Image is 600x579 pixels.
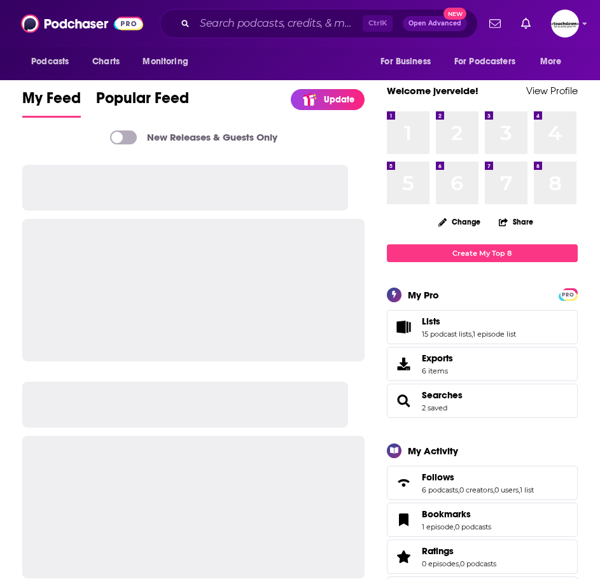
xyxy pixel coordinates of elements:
a: Follows [422,471,534,483]
a: 0 creators [459,485,493,494]
span: Ratings [422,545,454,557]
button: open menu [372,50,447,74]
span: Follows [387,466,578,500]
button: open menu [134,50,204,74]
button: open menu [446,50,534,74]
span: Lists [387,310,578,344]
span: For Business [380,53,431,71]
span: , [471,330,473,338]
span: My Feed [22,88,81,115]
p: Update [324,94,354,105]
button: Change [431,214,488,230]
span: Ctrl K [363,15,393,32]
span: More [540,53,562,71]
a: 15 podcast lists [422,330,471,338]
span: , [493,485,494,494]
a: Searches [391,392,417,410]
div: My Pro [408,289,439,301]
span: New [443,8,466,20]
span: Exports [422,352,453,364]
a: 1 episode list [473,330,516,338]
div: Search podcasts, credits, & more... [160,9,478,38]
span: 6 items [422,366,453,375]
a: Exports [387,347,578,381]
a: Bookmarks [391,511,417,529]
img: Podchaser - Follow, Share and Rate Podcasts [21,11,143,36]
a: 1 episode [422,522,454,531]
span: , [458,485,459,494]
span: , [459,559,460,568]
a: Ratings [422,545,496,557]
input: Search podcasts, credits, & more... [195,13,363,34]
span: Open Advanced [408,20,461,27]
a: Ratings [391,548,417,566]
button: open menu [22,50,85,74]
button: open menu [531,50,578,74]
a: Show notifications dropdown [484,13,506,34]
a: Lists [391,318,417,336]
a: Searches [422,389,463,401]
a: PRO [561,289,576,298]
a: Welcome jvervelde! [387,85,478,97]
a: Show notifications dropdown [516,13,536,34]
a: 6 podcasts [422,485,458,494]
span: , [519,485,520,494]
span: Charts [92,53,120,71]
a: 2 saved [422,403,447,412]
a: Lists [422,316,516,327]
span: Bookmarks [422,508,471,520]
a: 0 users [494,485,519,494]
a: Charts [84,50,127,74]
a: 1 list [520,485,534,494]
button: Share [498,209,534,234]
div: My Activity [408,445,458,457]
a: Bookmarks [422,508,491,520]
a: New Releases & Guests Only [110,130,277,144]
span: Exports [391,355,417,373]
a: Update [291,89,365,110]
span: Logged in as jvervelde [551,10,579,38]
span: Ratings [387,540,578,574]
a: Follows [391,474,417,492]
a: Create My Top 8 [387,244,578,262]
span: Follows [422,471,454,483]
span: For Podcasters [454,53,515,71]
button: Open AdvancedNew [403,16,467,31]
span: Podcasts [31,53,69,71]
span: , [454,522,455,531]
a: My Feed [22,88,81,118]
span: Popular Feed [96,88,189,115]
span: Searches [387,384,578,418]
img: User Profile [551,10,579,38]
span: Bookmarks [387,503,578,537]
a: Popular Feed [96,88,189,118]
a: 0 podcasts [455,522,491,531]
span: Monitoring [143,53,188,71]
a: 0 podcasts [460,559,496,568]
button: Show profile menu [551,10,579,38]
span: PRO [561,290,576,300]
span: Lists [422,316,440,327]
a: 0 episodes [422,559,459,568]
a: View Profile [526,85,578,97]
